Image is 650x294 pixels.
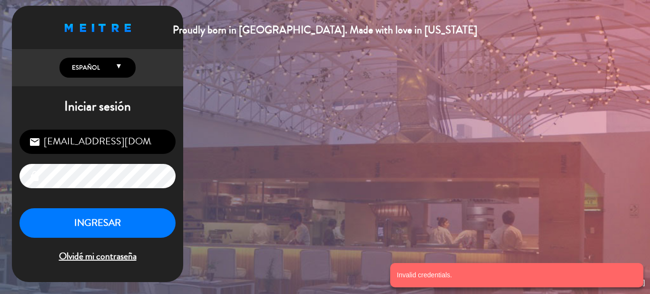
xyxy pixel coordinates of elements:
[69,63,100,72] span: Español
[12,99,183,115] h1: Iniciar sesión
[29,171,40,182] i: lock
[20,208,176,238] button: INGRESAR
[20,130,176,154] input: Correo Electrónico
[20,249,176,264] span: Olvidé mi contraseña
[390,263,643,287] notyf-toast: Invalid credentials.
[29,136,40,148] i: email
